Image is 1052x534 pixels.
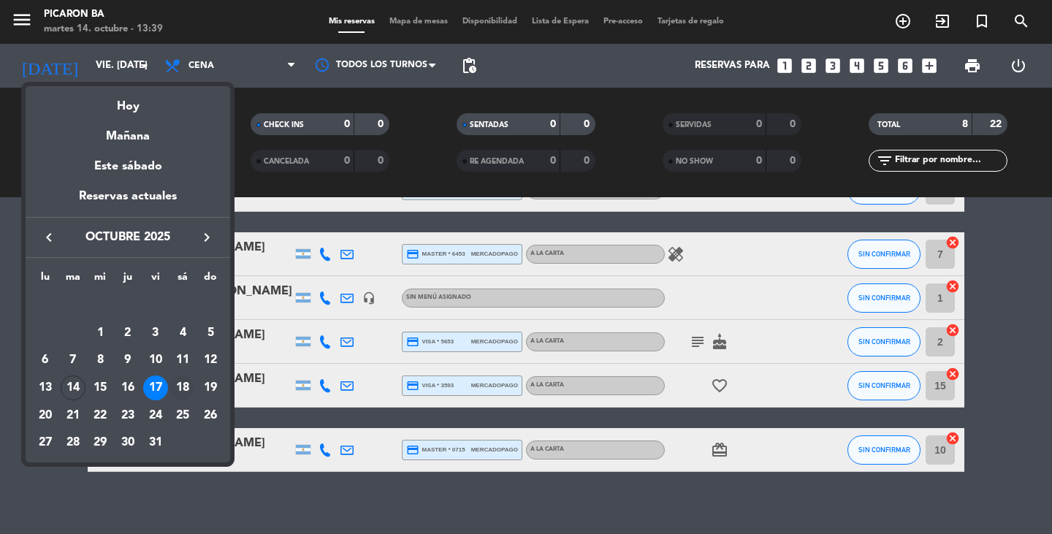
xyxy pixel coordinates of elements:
div: 29 [88,430,113,455]
div: 2 [115,321,140,346]
div: Este sábado [26,146,230,187]
td: 2 de octubre de 2025 [114,319,142,347]
td: 1 de octubre de 2025 [86,319,114,347]
div: 20 [33,403,58,428]
div: 24 [143,403,168,428]
td: 31 de octubre de 2025 [142,430,169,457]
th: jueves [114,269,142,291]
td: OCT. [31,291,224,319]
div: 1 [88,321,113,346]
td: 5 de octubre de 2025 [197,319,224,347]
td: 9 de octubre de 2025 [114,347,142,375]
td: 4 de octubre de 2025 [169,319,197,347]
td: 21 de octubre de 2025 [59,402,87,430]
td: 22 de octubre de 2025 [86,402,114,430]
div: 17 [143,375,168,400]
div: 27 [33,430,58,455]
td: 20 de octubre de 2025 [31,402,59,430]
th: domingo [197,269,224,291]
div: 16 [115,375,140,400]
div: 9 [115,348,140,373]
button: keyboard_arrow_right [194,228,220,247]
td: 27 de octubre de 2025 [31,430,59,457]
div: 19 [198,375,223,400]
td: 12 de octubre de 2025 [197,347,224,375]
div: 31 [143,430,168,455]
div: 28 [61,430,85,455]
td: 14 de octubre de 2025 [59,374,87,402]
div: 12 [198,348,223,373]
div: 4 [170,321,195,346]
th: viernes [142,269,169,291]
div: 23 [115,403,140,428]
td: 8 de octubre de 2025 [86,347,114,375]
td: 17 de octubre de 2025 [142,374,169,402]
div: 22 [88,403,113,428]
th: miércoles [86,269,114,291]
th: sábado [169,269,197,291]
div: 18 [170,375,195,400]
div: 15 [88,375,113,400]
td: 11 de octubre de 2025 [169,347,197,375]
div: 7 [61,348,85,373]
td: 3 de octubre de 2025 [142,319,169,347]
div: 3 [143,321,168,346]
div: 26 [198,403,223,428]
div: 30 [115,430,140,455]
td: 29 de octubre de 2025 [86,430,114,457]
div: 13 [33,375,58,400]
td: 13 de octubre de 2025 [31,374,59,402]
td: 15 de octubre de 2025 [86,374,114,402]
td: 30 de octubre de 2025 [114,430,142,457]
td: 6 de octubre de 2025 [31,347,59,375]
td: 10 de octubre de 2025 [142,347,169,375]
span: octubre 2025 [62,228,194,247]
td: 25 de octubre de 2025 [169,402,197,430]
td: 16 de octubre de 2025 [114,374,142,402]
div: 21 [61,403,85,428]
div: 5 [198,321,223,346]
td: 24 de octubre de 2025 [142,402,169,430]
i: keyboard_arrow_left [40,229,58,246]
div: 14 [61,375,85,400]
td: 7 de octubre de 2025 [59,347,87,375]
i: keyboard_arrow_right [198,229,216,246]
div: 11 [170,348,195,373]
td: 18 de octubre de 2025 [169,374,197,402]
div: 25 [170,403,195,428]
div: 8 [88,348,113,373]
div: 6 [33,348,58,373]
button: keyboard_arrow_left [36,228,62,247]
div: Mañana [26,116,230,146]
th: martes [59,269,87,291]
td: 19 de octubre de 2025 [197,374,224,402]
div: Hoy [26,86,230,116]
td: 23 de octubre de 2025 [114,402,142,430]
div: Reservas actuales [26,187,230,217]
div: 10 [143,348,168,373]
th: lunes [31,269,59,291]
td: 28 de octubre de 2025 [59,430,87,457]
td: 26 de octubre de 2025 [197,402,224,430]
